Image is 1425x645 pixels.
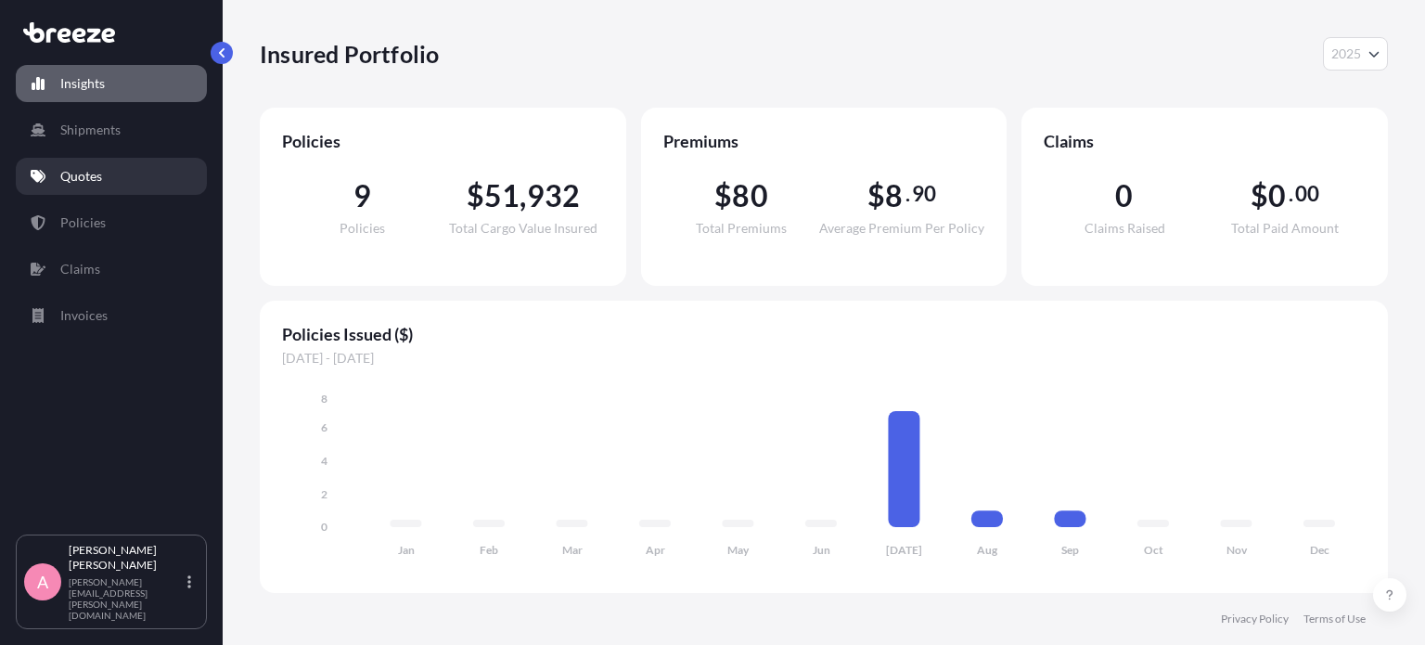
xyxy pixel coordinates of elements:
button: Year Selector [1323,37,1388,71]
a: Claims [16,251,207,288]
tspan: 6 [321,420,327,434]
a: Invoices [16,297,207,334]
span: Total Premiums [696,222,787,235]
span: . [1289,187,1293,201]
span: $ [467,181,484,211]
tspan: Apr [646,543,665,557]
span: 51 [484,181,520,211]
p: Claims [60,260,100,278]
a: Insights [16,65,207,102]
a: Privacy Policy [1221,612,1289,626]
a: Quotes [16,158,207,195]
span: 9 [353,181,371,211]
span: Total Paid Amount [1231,222,1339,235]
a: Shipments [16,111,207,148]
tspan: Aug [977,543,998,557]
span: Premiums [663,130,985,152]
span: , [520,181,526,211]
span: 932 [527,181,581,211]
span: Total Cargo Value Insured [449,222,597,235]
span: Average Premium Per Policy [819,222,984,235]
span: 0 [1115,181,1133,211]
a: Terms of Use [1303,612,1366,626]
tspan: 8 [321,392,327,406]
p: Shipments [60,121,121,139]
span: 90 [912,187,936,201]
p: [PERSON_NAME] [PERSON_NAME] [69,543,184,573]
span: Policies Issued ($) [282,323,1366,345]
span: $ [867,181,885,211]
tspan: May [727,543,750,557]
tspan: Feb [480,543,498,557]
p: [PERSON_NAME][EMAIL_ADDRESS][PERSON_NAME][DOMAIN_NAME] [69,576,184,621]
a: Policies [16,204,207,241]
p: Insights [60,74,105,93]
span: 8 [885,181,903,211]
span: $ [714,181,732,211]
tspan: 4 [321,454,327,468]
tspan: 2 [321,487,327,501]
p: Policies [60,213,106,232]
tspan: [DATE] [886,543,922,557]
span: Policies [282,130,604,152]
span: 80 [732,181,767,211]
tspan: Mar [562,543,583,557]
tspan: Sep [1061,543,1079,557]
span: [DATE] - [DATE] [282,349,1366,368]
span: A [37,573,48,591]
p: Invoices [60,306,108,325]
span: Policies [340,222,385,235]
tspan: 0 [321,520,327,534]
span: . [905,187,910,201]
span: Claims Raised [1085,222,1165,235]
tspan: Oct [1144,543,1163,557]
tspan: Jan [398,543,415,557]
p: Insured Portfolio [260,39,439,69]
tspan: Jun [813,543,830,557]
p: Quotes [60,167,102,186]
span: 2025 [1331,45,1361,63]
span: 00 [1295,187,1319,201]
span: $ [1251,181,1268,211]
span: 0 [1268,181,1286,211]
span: Claims [1044,130,1366,152]
tspan: Dec [1310,543,1329,557]
tspan: Nov [1226,543,1248,557]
